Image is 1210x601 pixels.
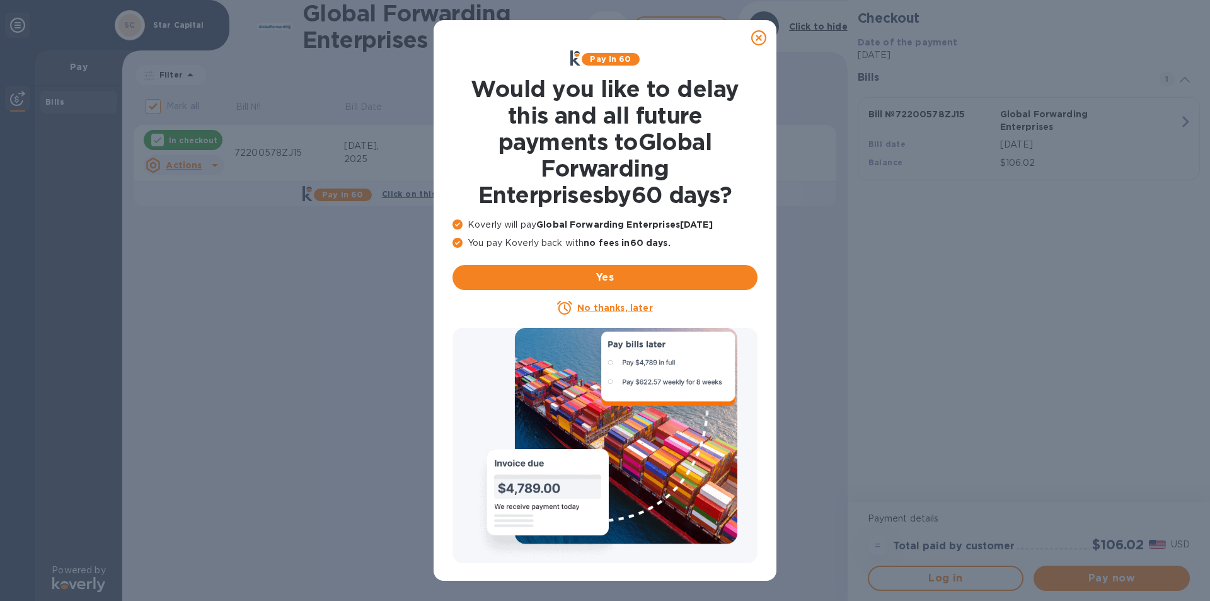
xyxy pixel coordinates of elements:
span: Yes [463,270,747,285]
h1: Would you like to delay this and all future payments to Global Forwarding Enterprises by 60 days ? [452,76,758,208]
b: Pay in 60 [590,54,631,64]
p: Koverly will pay [452,218,758,231]
button: Yes [452,265,758,290]
u: No thanks, later [577,303,652,313]
p: You pay Koverly back with [452,236,758,250]
b: Global Forwarding Enterprises [DATE] [536,219,713,230]
b: no fees in 60 days . [584,238,670,248]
